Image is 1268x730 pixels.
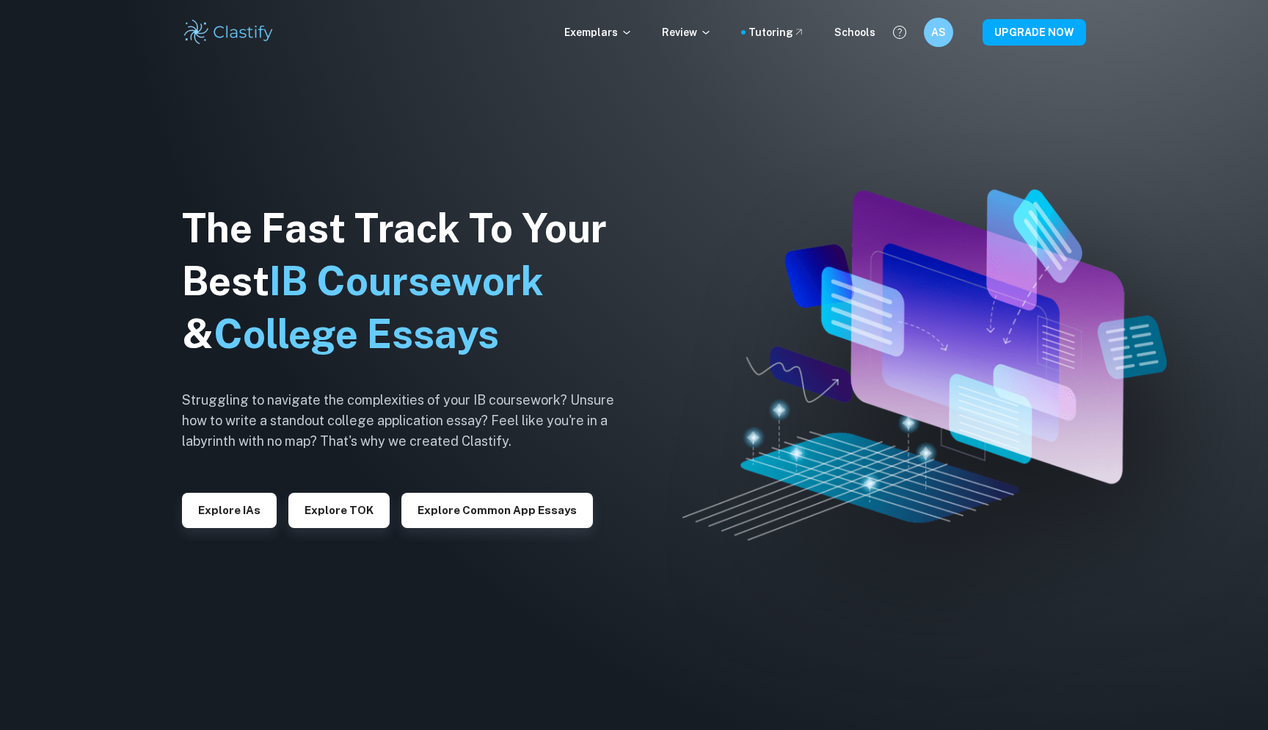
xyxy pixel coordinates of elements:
button: UPGRADE NOW [983,19,1086,46]
a: Explore Common App essays [401,502,593,516]
h6: AS [930,24,947,40]
span: College Essays [214,311,499,357]
button: Explore Common App essays [401,493,593,528]
p: Review [662,24,712,40]
a: Schools [834,24,875,40]
a: Explore TOK [288,502,390,516]
a: Tutoring [748,24,805,40]
img: Clastify logo [182,18,275,47]
p: Exemplars [564,24,633,40]
h6: Struggling to navigate the complexities of your IB coursework? Unsure how to write a standout col... [182,390,637,452]
img: Clastify hero [682,189,1167,540]
button: Explore TOK [288,493,390,528]
button: Help and Feedback [887,20,912,45]
button: Explore IAs [182,493,277,528]
h1: The Fast Track To Your Best & [182,202,637,361]
span: IB Coursework [269,258,544,304]
a: Explore IAs [182,502,277,516]
button: AS [924,18,953,47]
